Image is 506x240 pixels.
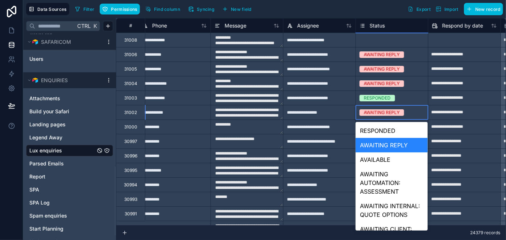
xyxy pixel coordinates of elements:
[220,4,254,14] button: New field
[125,211,137,217] div: 30991
[26,132,113,143] div: Legend Away
[297,22,319,29] span: Assignee
[416,7,431,12] span: Export
[475,7,501,12] span: New record
[143,4,183,14] button: Find column
[444,7,459,12] span: Import
[124,139,137,144] div: 30997
[26,158,113,169] div: Parsed Emails
[29,173,45,180] span: Report
[186,4,220,14] a: Syncing
[464,3,503,15] button: New record
[29,225,63,232] span: Start Planning
[29,134,95,141] a: Legend Away
[29,212,95,219] a: Spam enquiries
[364,80,400,87] div: AWAITING REPLY
[124,124,137,130] div: 31000
[26,223,113,235] div: Start Planning
[26,184,113,195] div: SPA
[29,173,95,180] a: Report
[122,23,140,28] div: #
[29,95,60,102] span: Attachments
[433,3,461,15] button: Import
[26,75,103,85] button: Airtable LogoENQUIRIES
[29,225,95,232] a: Start Planning
[100,4,142,14] a: Permissions
[124,182,137,188] div: 30994
[124,110,137,115] div: 31002
[32,77,38,83] img: Airtable Logo
[405,3,433,15] button: Export
[356,199,428,222] div: AWAITING INTERNAL: QUOTE OPTIONS
[29,160,95,167] a: Parsed Emails
[41,38,71,46] span: SAFARICOM
[124,52,137,58] div: 31006
[29,121,66,128] span: Landing pages
[356,123,428,138] div: RESPONDED
[29,160,64,167] span: Parsed Emails
[26,93,113,104] div: Attachments
[124,81,137,87] div: 31004
[154,7,180,12] span: Find column
[41,77,68,84] span: ENQUIRIES
[100,4,140,14] button: Permissions
[29,186,95,193] a: SPA
[124,95,137,101] div: 31003
[26,171,113,182] div: Report
[29,212,67,219] span: Spam enquiries
[26,3,69,15] button: Data Sources
[197,7,214,12] span: Syncing
[364,66,400,72] div: AWAITING REPLY
[370,22,385,29] span: Status
[461,3,503,15] a: New record
[37,7,67,12] span: Data Sources
[26,197,113,209] div: SPA Log
[364,51,400,58] div: AWAITING REPLY
[26,210,113,222] div: Spam enquiries
[26,37,103,47] button: Airtable LogoSAFARICOM
[29,55,95,63] a: Users
[186,4,217,14] button: Syncing
[124,66,137,72] div: 31005
[364,95,391,101] div: RESPONDED
[124,197,137,202] div: 30993
[29,108,95,115] a: Build your Safari
[29,121,95,128] a: Landing pages
[29,95,95,102] a: Attachments
[83,7,95,12] span: Filter
[356,138,428,152] div: AWAITING REPLY
[225,22,246,29] span: Message
[356,167,428,199] div: AWAITING AUTOMATION: ASSESSMENT
[152,22,167,29] span: Phone
[29,55,43,63] span: Users
[364,109,400,116] div: AWAITING REPLY
[470,230,500,236] span: 24379 records
[26,145,113,156] div: Lux enquiries
[92,24,98,29] span: K
[26,53,113,65] div: Users
[29,199,95,206] a: SPA Log
[26,106,113,117] div: Build your Safari
[29,108,69,115] span: Build your Safari
[356,152,428,167] div: AVAILABLE
[26,119,113,130] div: Landing pages
[29,199,50,206] span: SPA Log
[29,186,39,193] span: SPA
[231,7,252,12] span: New field
[76,21,91,30] span: Ctrl
[124,37,137,43] div: 31008
[29,147,95,154] a: Lux enquiries
[32,39,38,45] img: Airtable Logo
[124,153,137,159] div: 30996
[29,147,62,154] span: Lux enquiries
[29,134,62,141] span: Legend Away
[442,22,483,29] span: Respond by date
[124,168,137,173] div: 30995
[72,4,97,14] button: Filter
[111,7,137,12] span: Permissions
